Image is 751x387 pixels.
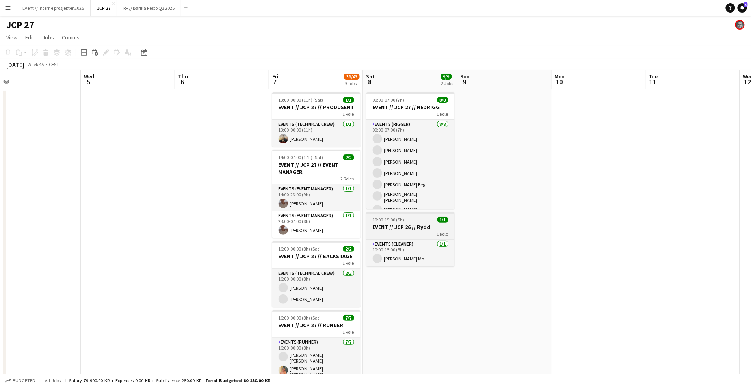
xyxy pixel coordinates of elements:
span: Mon [555,73,565,80]
span: Sat [366,73,375,80]
span: Comms [62,34,80,41]
span: Week 45 [26,61,46,67]
span: Jobs [42,34,54,41]
span: 10:00-15:00 (5h) [373,217,405,223]
h3: EVENT // JCP 26 // Rydd [366,223,455,231]
app-job-card: 14:00-07:00 (17h) (Sat)2/2EVENT // JCP 27 // EVENT MANAGER2 RolesEvents (Event Manager)1/114:00-2... [272,150,361,238]
span: 9 [459,77,470,86]
span: 7/7 [343,315,354,321]
span: 7 [271,77,279,86]
button: Budgeted [4,376,37,385]
span: Edit [25,34,34,41]
app-card-role: Events (Rigger)8/800:00-07:00 (7h)[PERSON_NAME][PERSON_NAME][PERSON_NAME][PERSON_NAME][PERSON_NAM... [366,120,455,229]
span: 14:00-07:00 (17h) (Sat) [279,154,323,160]
app-card-role: Events (Cleaner)1/110:00-15:00 (5h)[PERSON_NAME] Mo [366,240,455,266]
span: 2 Roles [341,176,354,182]
app-card-role: Events (Technical Crew)1/113:00-00:00 (11h)[PERSON_NAME] [272,120,361,147]
h3: EVENT // JCP 27 // BACKSTAGE [272,253,361,260]
div: 9 Jobs [344,80,359,86]
span: Total Budgeted 80 150.00 KR [205,378,270,383]
h1: JCP 27 [6,19,34,31]
span: 1/1 [343,97,354,103]
app-user-avatar: Julie Minken [735,20,745,30]
span: 13:00-00:00 (11h) (Sat) [279,97,323,103]
div: CEST [49,61,59,67]
span: 16:00-00:00 (8h) (Sat) [279,315,321,321]
h3: EVENT // JCP 27 // RUNNER [272,322,361,329]
a: Jobs [39,32,57,43]
h3: EVENT // JCP 27 // NEDRIGG [366,104,455,111]
span: 1/1 [437,217,448,223]
div: Salary 79 900.00 KR + Expenses 0.00 KR + Subsistence 250.00 KR = [69,378,270,383]
a: Edit [22,32,37,43]
button: JCP 27 [91,0,117,16]
span: 1 Role [343,329,354,335]
h3: EVENT // JCP 27 // PRODUSENT [272,104,361,111]
app-card-role: Events (Event Manager)1/123:00-07:00 (8h)[PERSON_NAME] [272,211,361,238]
span: 11 [648,77,658,86]
span: 1 Role [343,260,354,266]
span: 10 [554,77,565,86]
span: Thu [178,73,188,80]
span: 1 Role [343,111,354,117]
div: 2 Jobs [441,80,454,86]
span: 8/8 [437,97,448,103]
h3: EVENT // JCP 27 // EVENT MANAGER [272,161,361,175]
span: 5 [83,77,94,86]
app-card-role: Events (Technical Crew)2/216:00-00:00 (8h)[PERSON_NAME][PERSON_NAME] [272,269,361,307]
a: 3 [738,3,747,13]
span: Wed [84,73,94,80]
div: [DATE] [6,61,24,69]
span: 2/2 [343,154,354,160]
span: Fri [272,73,279,80]
span: 2/2 [343,246,354,252]
span: Budgeted [13,378,35,383]
span: 1 Role [437,111,448,117]
span: 16:00-00:00 (8h) (Sat) [279,246,321,252]
span: View [6,34,17,41]
a: Comms [59,32,83,43]
app-job-card: 13:00-00:00 (11h) (Sat)1/1EVENT // JCP 27 // PRODUSENT1 RoleEvents (Technical Crew)1/113:00-00:00... [272,92,361,147]
span: All jobs [43,378,62,383]
button: RF // Barilla Pesto Q3 2025 [117,0,181,16]
span: Tue [649,73,658,80]
span: Sun [461,73,470,80]
span: 00:00-07:00 (7h) [373,97,405,103]
app-job-card: 00:00-07:00 (7h)8/8EVENT // JCP 27 // NEDRIGG1 RoleEvents (Rigger)8/800:00-07:00 (7h)[PERSON_NAME... [366,92,455,209]
app-job-card: 10:00-15:00 (5h)1/1EVENT // JCP 26 // Rydd1 RoleEvents (Cleaner)1/110:00-15:00 (5h)[PERSON_NAME] Mo [366,212,455,266]
app-job-card: 16:00-00:00 (8h) (Sat)2/2EVENT // JCP 27 // BACKSTAGE1 RoleEvents (Technical Crew)2/216:00-00:00 ... [272,241,361,307]
span: 6 [177,77,188,86]
span: 3 [744,2,748,7]
span: 8 [365,77,375,86]
span: 9/9 [441,74,452,80]
button: Event // interne prosjekter 2025 [16,0,91,16]
app-card-role: Events (Event Manager)1/114:00-23:00 (9h)[PERSON_NAME] [272,184,361,211]
span: 39/43 [344,74,360,80]
span: 1 Role [437,231,448,237]
a: View [3,32,20,43]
